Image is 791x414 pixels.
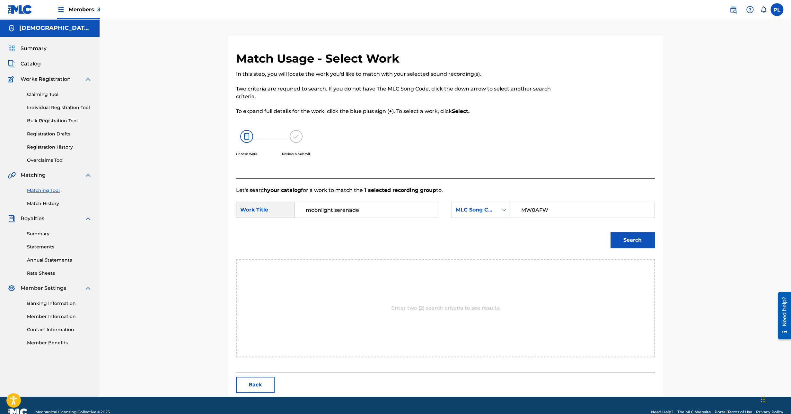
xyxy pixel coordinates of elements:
form: Search Form [236,194,655,259]
a: Bulk Registration Tool [27,117,92,124]
a: Matching Tool [27,187,92,194]
img: expand [84,171,92,179]
a: SummarySummary [8,45,47,52]
a: Member Benefits [27,340,92,346]
span: 3 [97,6,100,13]
iframe: Resource Center [773,290,791,341]
a: Overclaims Tool [27,157,92,164]
a: Banking Information [27,300,92,307]
img: Accounts [8,24,15,32]
p: In this step, you will locate the work you'd like to match with your selected sound recording(s). [236,70,558,78]
img: Catalog [8,60,15,68]
div: Chatt-widget [759,383,791,414]
span: Members [69,6,100,13]
span: Summary [21,45,47,52]
img: expand [84,284,92,292]
a: Rate Sheets [27,270,92,277]
strong: your catalog [267,187,301,193]
a: Public Search [727,3,740,16]
img: Member Settings [8,284,15,292]
img: Royalties [8,215,15,222]
a: Summary [27,230,92,237]
strong: Select. [452,108,470,114]
h5: LADY OF THE LAKE MUSIC AB [19,24,92,32]
p: Two criteria are required to search. If you do not have The MLC Song Code, click the down arrow t... [236,85,558,100]
img: search [729,6,737,13]
div: Help [743,3,756,16]
img: expand [84,75,92,83]
a: CatalogCatalog [8,60,41,68]
a: Individual Registration Tool [27,104,92,111]
img: Works Registration [8,75,16,83]
a: Contact Information [27,326,92,333]
img: Summary [8,45,15,52]
a: Match History [27,200,92,207]
img: help [746,6,754,13]
strong: + [389,108,392,114]
p: Let's search for a work to match the to. [236,186,655,194]
a: Member Information [27,313,92,320]
p: Review & Submit [282,151,310,156]
div: MLC Song Code [456,206,495,214]
a: Claiming Tool [27,91,92,98]
p: Choose Work [236,151,257,156]
span: Works Registration [21,75,71,83]
p: Enter two (2) search criteria to see results [391,304,499,312]
img: expand [84,215,92,222]
div: Dra [761,390,765,409]
img: 173f8e8b57e69610e344.svg [290,130,303,143]
div: User Menu [770,3,783,16]
img: 26af456c4569493f7445.svg [240,130,253,143]
img: Top Rightsholders [57,6,65,13]
span: Matching [21,171,46,179]
a: Annual Statements [27,257,92,263]
p: To expand full details for the work, click the blue plus sign ( ). To select a work, click [236,108,558,115]
strong: 1 selected recording group [363,187,436,193]
iframe: Chat Widget [759,383,791,414]
div: Notifications [760,6,767,13]
span: Catalog [21,60,41,68]
h2: Match Usage - Select Work [236,51,403,66]
span: Member Settings [21,284,66,292]
img: MLC Logo [8,5,32,14]
a: Registration Drafts [27,131,92,137]
button: Search [611,232,655,248]
a: Registration History [27,144,92,151]
span: Royalties [21,215,44,222]
a: Statements [27,244,92,250]
button: Back [236,377,275,393]
img: Matching [8,171,16,179]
